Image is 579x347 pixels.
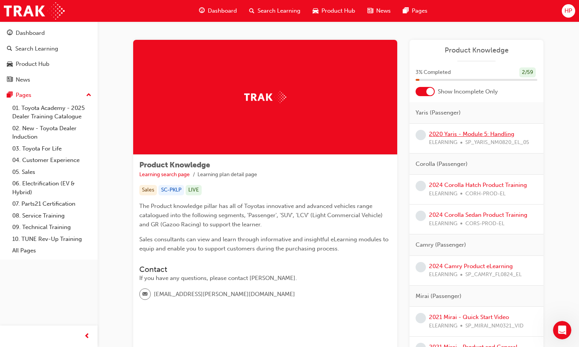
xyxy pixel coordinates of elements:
[139,236,390,252] span: Sales consultants can view and learn through informative and insightful eLearning modules to equi...
[7,92,13,99] span: pages-icon
[243,3,307,19] a: search-iconSearch Learning
[9,210,95,222] a: 08. Service Training
[429,314,509,321] a: 2021 Mirai - Quick Start Video
[139,203,384,228] span: The Product knowledge pillar has all of Toyotas innovative and advanced vehicles range catalogued...
[9,233,95,245] a: 10. TUNE Rev-Up Training
[416,262,426,272] span: learningRecordVerb_NONE-icon
[4,2,65,20] img: Trak
[465,138,529,147] span: SP_YARIS_NM0820_EL_05
[416,46,537,55] a: Product Knowledge
[412,7,427,15] span: Pages
[397,3,434,19] a: pages-iconPages
[15,44,58,53] div: Search Learning
[361,3,397,19] a: news-iconNews
[3,57,95,71] a: Product Hub
[9,143,95,155] a: 03. Toyota For Life
[416,181,426,191] span: learningRecordVerb_NONE-icon
[7,77,13,83] span: news-icon
[416,241,466,249] span: Camry (Passenger)
[9,123,95,143] a: 02. New - Toyota Dealer Induction
[429,263,513,270] a: 2024 Camry Product eLearning
[16,91,31,100] div: Pages
[139,185,157,195] div: Sales
[84,332,90,341] span: prev-icon
[9,245,95,257] a: All Pages
[403,6,409,16] span: pages-icon
[429,219,457,228] span: ELEARNING
[376,7,391,15] span: News
[16,60,49,69] div: Product Hub
[9,221,95,233] a: 09. Technical Training
[429,131,514,137] a: 2020 Yaris - Module 5: Handling
[429,270,457,279] span: ELEARNING
[429,211,527,218] a: 2024 Corolla Sedan Product Training
[244,91,286,103] img: Trak
[16,75,30,84] div: News
[3,73,95,87] a: News
[429,138,457,147] span: ELEARNING
[139,274,391,283] div: If you have any questions, please contact [PERSON_NAME].
[7,61,13,68] span: car-icon
[553,321,571,339] iframe: Intercom live chat
[249,6,254,16] span: search-icon
[3,88,95,102] button: Pages
[465,322,524,331] span: SP_MIRAI_NM0321_VID
[139,171,190,178] a: Learning search page
[313,6,318,16] span: car-icon
[16,29,45,38] div: Dashboard
[307,3,361,19] a: car-iconProduct Hub
[416,211,426,221] span: learningRecordVerb_NONE-icon
[465,190,506,198] span: CORH-PROD-EL
[7,30,13,37] span: guage-icon
[416,292,462,301] span: Mirai (Passenger)
[416,108,461,117] span: Yaris (Passenger)
[429,322,457,331] span: ELEARNING
[321,7,355,15] span: Product Hub
[7,46,12,52] span: search-icon
[86,90,91,100] span: up-icon
[3,25,95,88] button: DashboardSearch LearningProduct HubNews
[199,6,205,16] span: guage-icon
[564,7,572,15] span: HP
[429,182,527,188] a: 2024 Corolla Hatch Product Training
[416,130,426,140] span: learningRecordVerb_NONE-icon
[9,102,95,123] a: 01. Toyota Academy - 2025 Dealer Training Catalogue
[158,185,184,195] div: SC-PKLP
[208,7,237,15] span: Dashboard
[9,198,95,210] a: 07. Parts21 Certification
[193,3,243,19] a: guage-iconDashboard
[416,160,468,169] span: Corolla (Passenger)
[519,67,536,78] div: 2 / 59
[139,265,391,274] h3: Contact
[465,219,504,228] span: CORS-PROD-EL
[154,290,295,299] span: [EMAIL_ADDRESS][PERSON_NAME][DOMAIN_NAME]
[9,166,95,178] a: 05. Sales
[465,270,522,279] span: SP_CAMRY_FL0824_EL
[438,87,498,96] span: Show Incomplete Only
[367,6,373,16] span: news-icon
[139,160,210,169] span: Product Knowledge
[3,42,95,56] a: Search Learning
[258,7,300,15] span: Search Learning
[416,313,426,323] span: learningRecordVerb_NONE-icon
[197,170,257,179] li: Learning plan detail page
[3,26,95,40] a: Dashboard
[186,185,202,195] div: LIVE
[429,190,457,198] span: ELEARNING
[416,68,451,77] span: 3 % Completed
[562,4,575,18] button: HP
[9,178,95,198] a: 06. Electrification (EV & Hybrid)
[142,290,148,300] span: email-icon
[9,154,95,166] a: 04. Customer Experience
